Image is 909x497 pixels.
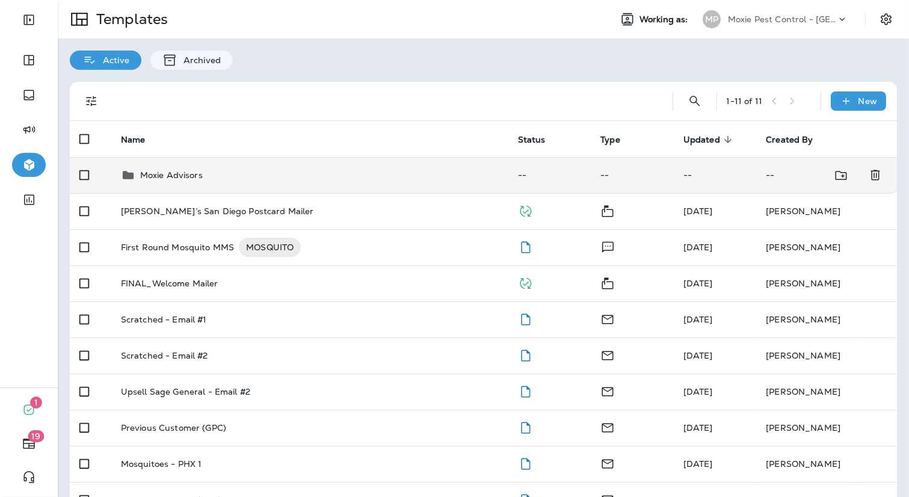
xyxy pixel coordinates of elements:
span: J-P Scoville [683,386,713,397]
span: Published [518,205,533,215]
button: Delete [863,163,887,188]
span: 1 [30,397,42,409]
td: [PERSON_NAME] [756,301,897,338]
span: Status [518,134,561,145]
span: Draft [518,313,533,324]
button: Search Templates [683,89,707,113]
span: Name [121,135,146,145]
div: 1 - 11 of 11 [727,96,762,106]
td: -- [674,157,757,193]
span: Type [600,134,636,145]
p: New [858,96,877,106]
p: Upsell Sage General - Email #2 [121,387,250,397]
span: Updated [683,135,720,145]
span: Email [600,385,615,396]
button: 1 [12,398,46,422]
div: MOSQUITO [239,238,301,257]
td: [PERSON_NAME] [756,446,897,482]
p: First Round Mosquito MMS [121,238,234,257]
p: Mosquitoes - PHX 1 [121,459,202,469]
td: [PERSON_NAME] [756,338,897,374]
span: J-P Scoville [683,314,713,325]
p: Moxie Advisors [140,170,203,180]
span: Type [600,135,620,145]
span: Name [121,134,161,145]
td: -- [508,157,591,193]
span: Draft [518,241,533,252]
span: Mailer [600,277,615,288]
span: J-P Scoville [683,458,713,469]
p: Scratched - Email #1 [121,315,207,324]
span: Status [518,135,546,145]
p: [PERSON_NAME]’s San Diego Postcard Mailer [121,206,314,216]
span: Mailer [600,205,615,215]
span: Text [600,241,615,252]
td: [PERSON_NAME] [756,374,897,410]
span: Draft [518,385,533,396]
p: Templates [91,10,168,28]
button: Filters [79,89,103,113]
button: Expand Sidebar [12,8,46,32]
span: Draft [518,349,533,360]
td: [PERSON_NAME] [756,265,897,301]
td: -- [756,157,855,193]
div: MP [703,10,721,28]
p: Active [97,55,129,65]
span: Jason Munk [683,206,713,217]
span: 19 [28,430,45,442]
span: J-P Scoville [683,350,713,361]
button: 19 [12,431,46,455]
span: Draft [518,421,533,432]
td: [PERSON_NAME] [756,410,897,446]
button: Move to folder [829,163,854,188]
span: Working as: [639,14,691,25]
span: Created By [766,135,813,145]
td: [PERSON_NAME] [756,229,897,265]
span: Email [600,421,615,432]
span: Updated [683,134,736,145]
span: Created By [766,134,828,145]
span: Email [600,313,615,324]
span: MOSQUITO [239,241,301,253]
span: J-P Scoville [683,422,713,433]
td: -- [591,157,674,193]
span: Email [600,457,615,468]
span: Email [600,349,615,360]
td: [PERSON_NAME] [756,193,897,229]
p: Moxie Pest Control - [GEOGRAPHIC_DATA] [728,14,836,24]
span: Draft [518,457,533,468]
button: Settings [875,8,897,30]
span: J-P Scoville [683,278,713,289]
p: Scratched - Email #2 [121,351,208,360]
p: Archived [177,55,221,65]
span: Jason Munk [683,242,713,253]
p: Previous Customer (GPC) [121,423,226,433]
span: Published [518,277,533,288]
p: FINAL_Welcome Mailer [121,279,218,288]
